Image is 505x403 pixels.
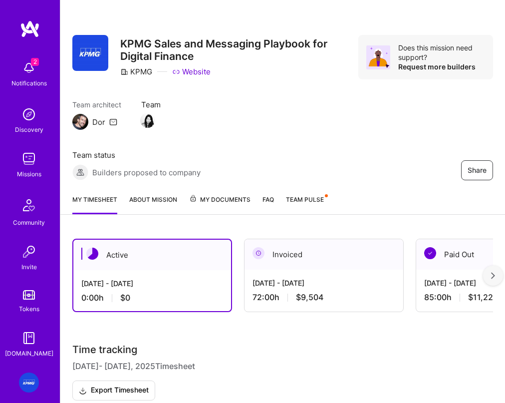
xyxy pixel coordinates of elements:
div: Discovery [15,124,43,135]
button: Share [461,160,493,180]
div: KPMG [120,66,152,77]
div: [DATE] - [DATE] [252,278,395,288]
div: 0:00 h [81,293,223,303]
div: Does this mission need support? [398,43,485,62]
span: Team [141,99,161,110]
i: icon Download [79,386,87,396]
span: 2 [31,58,39,66]
img: right [491,272,495,279]
div: Invite [21,262,37,272]
a: Team Member Avatar [141,112,154,129]
img: Avatar [366,45,390,69]
span: Time tracking [72,344,137,356]
div: Tokens [19,304,39,314]
span: $9,504 [296,292,323,303]
img: Invite [19,242,39,262]
h3: KPMG Sales and Messaging Playbook for Digital Finance [120,37,358,62]
div: Dor [92,117,105,127]
img: logo [20,20,40,38]
img: discovery [19,104,39,124]
span: $11,220 [468,292,498,303]
img: Community [17,193,41,217]
a: My timesheet [72,194,117,214]
div: Missions [17,169,41,179]
img: Invoiced [252,247,264,259]
span: Builders proposed to company [92,167,201,178]
img: Team Member Avatar [140,113,155,128]
a: About Mission [129,194,177,214]
span: $0 [120,293,130,303]
div: [DATE] - [DATE] [81,278,223,289]
div: Request more builders [398,62,485,71]
i: icon CompanyGray [120,68,128,76]
i: icon Mail [109,118,117,126]
a: Website [172,66,211,77]
a: Team Pulse [286,194,327,214]
img: tokens [23,290,35,300]
img: Paid Out [424,247,436,259]
img: Active [86,248,98,260]
span: [DATE] - [DATE] , 2025 Timesheet [72,360,195,373]
img: KPMG: KPMG Sales and Messaging Playbook for Digital Finance [19,373,39,393]
img: Team Architect [72,114,88,130]
button: Export Timesheet [72,381,155,401]
a: FAQ [262,194,274,214]
img: guide book [19,328,39,348]
div: Invoiced [245,239,403,270]
div: Notifications [11,78,47,88]
span: Team Pulse [286,196,324,203]
div: Active [73,240,231,270]
span: Share [468,165,487,175]
span: Team status [72,150,201,160]
span: Team architect [72,99,121,110]
img: teamwork [19,149,39,169]
img: Builders proposed to company [72,164,88,180]
span: My Documents [189,194,251,205]
div: Community [13,217,45,228]
img: bell [19,58,39,78]
a: KPMG: KPMG Sales and Messaging Playbook for Digital Finance [16,373,41,393]
img: Company Logo [72,35,108,71]
div: [DOMAIN_NAME] [5,348,53,359]
a: My Documents [189,194,251,214]
div: 72:00 h [252,292,395,303]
